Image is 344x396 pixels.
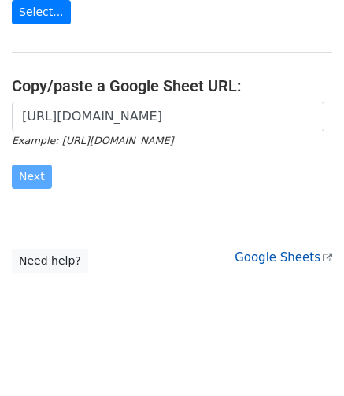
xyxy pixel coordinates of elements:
[12,249,88,273] a: Need help?
[265,320,344,396] iframe: Chat Widget
[12,76,332,95] h4: Copy/paste a Google Sheet URL:
[12,135,173,146] small: Example: [URL][DOMAIN_NAME]
[12,165,52,189] input: Next
[12,102,324,131] input: Paste your Google Sheet URL here
[235,250,332,265] a: Google Sheets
